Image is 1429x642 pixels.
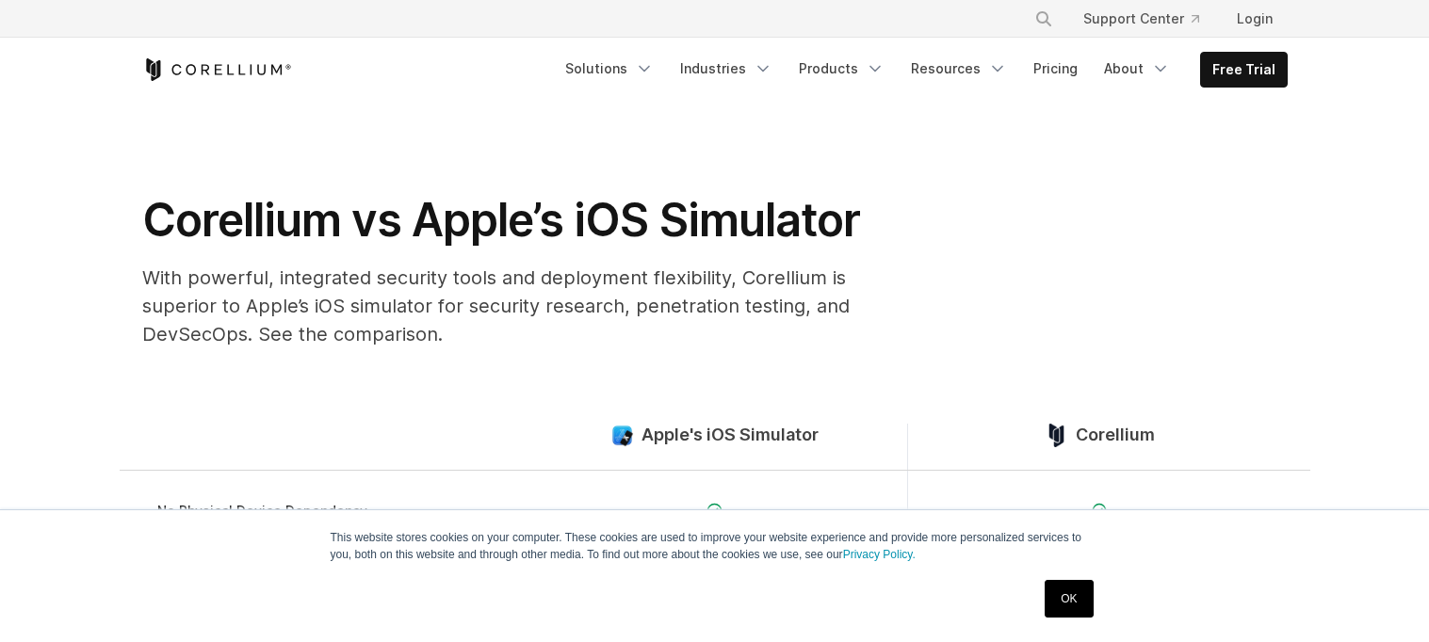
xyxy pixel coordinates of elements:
a: OK [1045,580,1093,618]
div: Navigation Menu [554,52,1288,88]
a: Industries [669,52,784,86]
p: With powerful, integrated security tools and deployment flexibility, Corellium is superior to App... [142,264,896,348]
p: This website stores cookies on your computer. These cookies are used to improve your website expe... [331,529,1099,563]
a: Resources [900,52,1018,86]
a: Corellium Home [142,58,292,81]
a: Login [1222,2,1288,36]
div: Navigation Menu [1012,2,1288,36]
a: Solutions [554,52,665,86]
a: Products [788,52,896,86]
h1: Corellium vs Apple’s iOS Simulator [142,192,896,249]
img: compare_ios-simulator--large [610,424,634,447]
a: About [1093,52,1181,86]
span: No Physical Device Dependency [157,503,367,520]
a: Privacy Policy. [843,548,916,561]
img: Checkmark [1092,503,1108,519]
a: Free Trial [1201,53,1287,87]
a: Support Center [1068,2,1214,36]
a: Pricing [1022,52,1089,86]
span: Apple's iOS Simulator [641,425,819,446]
span: Corellium [1076,425,1155,446]
img: Checkmark [706,503,723,519]
button: Search [1027,2,1061,36]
